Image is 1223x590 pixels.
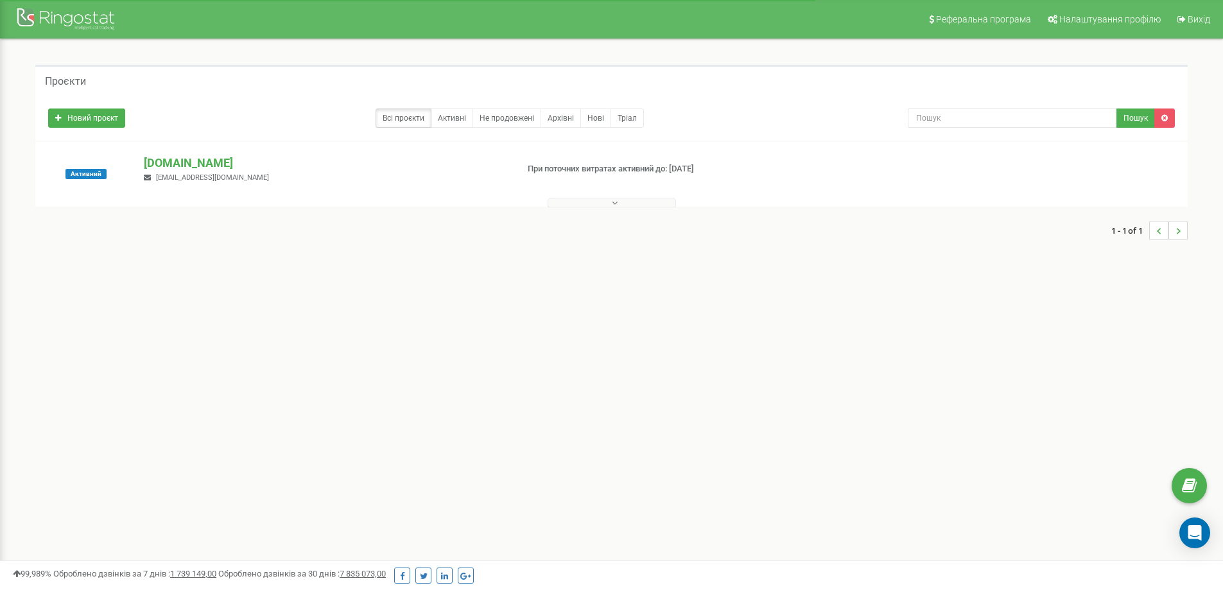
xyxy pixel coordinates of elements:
[170,569,216,578] u: 1 739 149,00
[473,108,541,128] a: Не продовжені
[431,108,473,128] a: Активні
[908,108,1117,128] input: Пошук
[1111,208,1188,253] nav: ...
[936,14,1031,24] span: Реферальна програма
[340,569,386,578] u: 7 835 073,00
[1111,221,1149,240] span: 1 - 1 of 1
[48,108,125,128] a: Новий проєкт
[1179,517,1210,548] div: Open Intercom Messenger
[1188,14,1210,24] span: Вихід
[45,76,86,87] h5: Проєкти
[13,569,51,578] span: 99,989%
[65,169,107,179] span: Активний
[218,569,386,578] span: Оброблено дзвінків за 30 днів :
[580,108,611,128] a: Нові
[611,108,644,128] a: Тріал
[144,155,507,171] p: [DOMAIN_NAME]
[1116,108,1155,128] button: Пошук
[541,108,581,128] a: Архівні
[53,569,216,578] span: Оброблено дзвінків за 7 днів :
[1059,14,1161,24] span: Налаштування профілю
[376,108,431,128] a: Всі проєкти
[156,173,269,182] span: [EMAIL_ADDRESS][DOMAIN_NAME]
[528,163,795,175] p: При поточних витратах активний до: [DATE]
